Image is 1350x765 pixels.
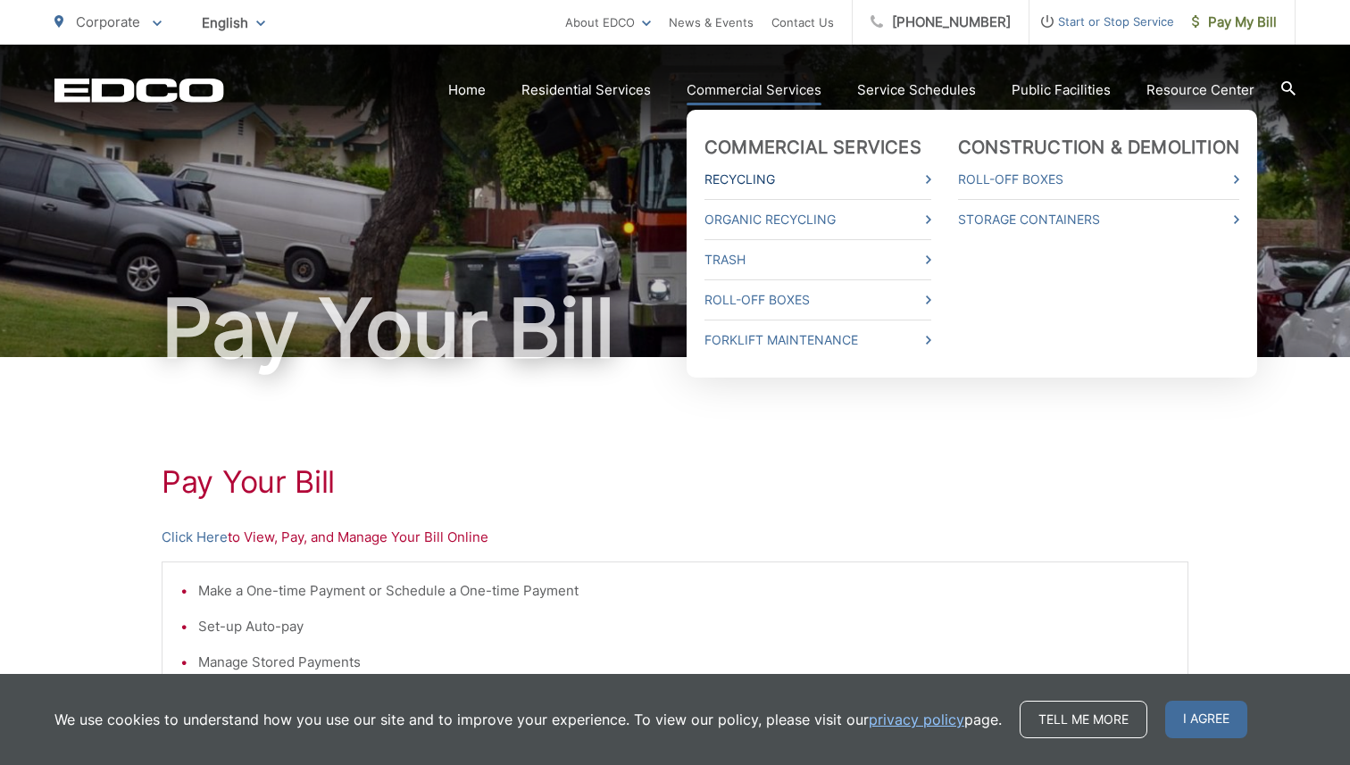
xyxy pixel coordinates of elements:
a: Forklift Maintenance [704,329,931,351]
p: to View, Pay, and Manage Your Bill Online [162,527,1188,548]
li: Make a One-time Payment or Schedule a One-time Payment [198,580,1170,602]
a: Organic Recycling [704,209,931,230]
a: EDCD logo. Return to the homepage. [54,78,224,103]
li: Set-up Auto-pay [198,616,1170,637]
span: Corporate [76,13,140,30]
span: I agree [1165,701,1247,738]
a: Residential Services [521,79,651,101]
a: Click Here [162,527,228,548]
span: English [188,7,279,38]
a: privacy policy [869,709,964,730]
a: Resource Center [1146,79,1254,101]
li: Manage Stored Payments [198,652,1170,673]
a: Recycling [704,169,931,190]
span: Pay My Bill [1192,12,1277,33]
h1: Pay Your Bill [54,284,1296,373]
a: Commercial Services [687,79,821,101]
a: Roll-Off Boxes [958,169,1239,190]
a: Commercial Services [704,137,921,158]
a: Service Schedules [857,79,976,101]
a: Trash [704,249,931,270]
a: Public Facilities [1012,79,1111,101]
a: Tell me more [1020,701,1147,738]
a: Construction & Demolition [958,137,1239,158]
p: We use cookies to understand how you use our site and to improve your experience. To view our pol... [54,709,1002,730]
a: Home [448,79,486,101]
a: News & Events [669,12,754,33]
h1: Pay Your Bill [162,464,1188,500]
a: Storage Containers [958,209,1239,230]
a: Roll-Off Boxes [704,289,931,311]
a: Contact Us [771,12,834,33]
a: About EDCO [565,12,651,33]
